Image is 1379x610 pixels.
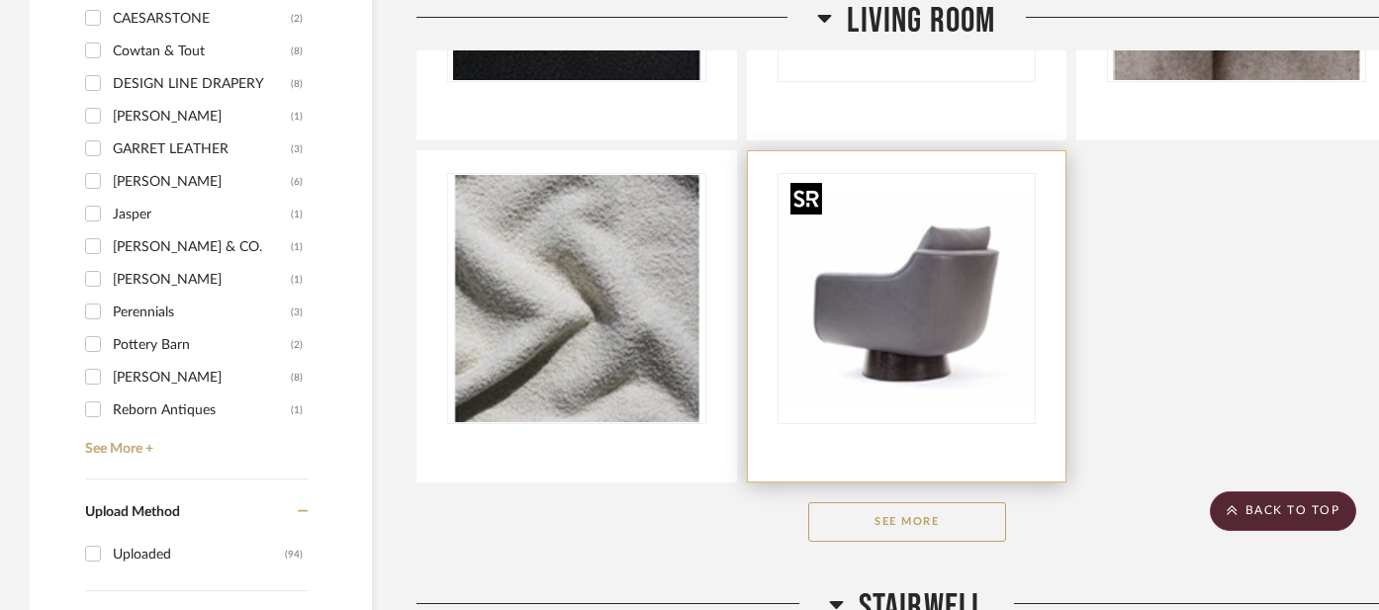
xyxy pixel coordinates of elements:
div: (3) [291,297,303,328]
div: (8) [291,36,303,67]
div: GARRET LEATHER [113,133,291,165]
span: Upload Method [85,505,180,519]
div: [PERSON_NAME] [113,166,291,198]
div: (2) [291,3,303,35]
div: (3) [291,133,303,165]
div: 0 [779,174,1036,423]
div: (1) [291,264,303,296]
div: Uploaded [113,539,285,570]
div: Pottery Barn [113,329,291,361]
a: See More + [80,426,308,458]
div: (1) [291,231,303,263]
div: (1) [291,394,303,426]
div: [PERSON_NAME] [113,264,291,296]
scroll-to-top-button: BACK TO TOP [1210,491,1356,531]
div: Reborn Antiques [113,394,291,426]
div: [PERSON_NAME] [113,362,291,393]
div: (2) [291,329,303,361]
div: (8) [291,68,303,100]
div: (1) [291,199,303,230]
div: (94) [285,539,303,570]
div: (1) [291,101,303,132]
div: CAESARSTONE [113,3,291,35]
div: (6) [291,166,303,198]
div: (8) [291,362,303,393]
div: [PERSON_NAME] & CO. [113,231,291,263]
img: Swivel Chair Fabric [453,175,700,422]
div: DESIGN LINE DRAPERY [113,68,291,100]
div: Cowtan & Tout [113,36,291,67]
div: Perennials [113,297,291,328]
div: [PERSON_NAME] [113,101,291,132]
img: Swivel Chairs [782,175,1030,422]
div: Jasper [113,199,291,230]
button: See More [808,502,1006,542]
